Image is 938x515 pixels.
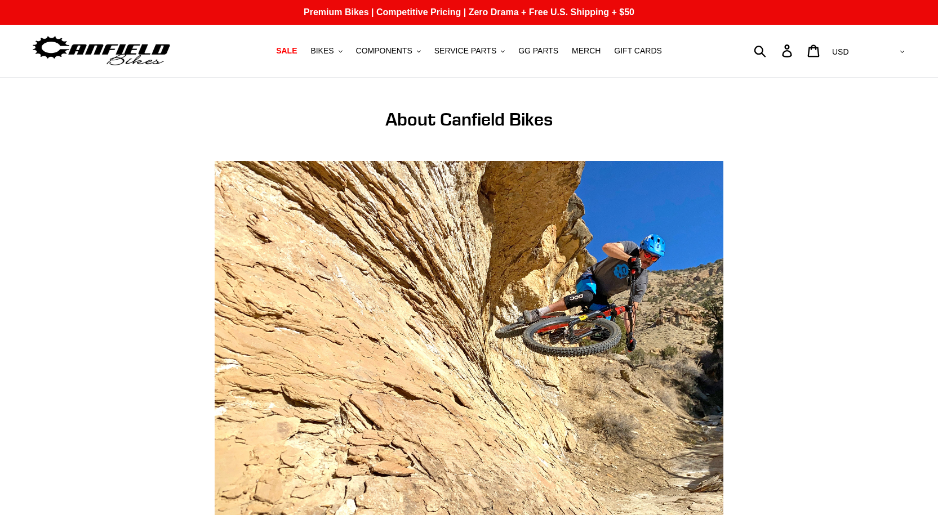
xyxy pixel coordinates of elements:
[356,46,412,56] span: COMPONENTS
[305,43,348,59] button: BIKES
[614,46,662,56] span: GIFT CARDS
[310,46,334,56] span: BIKES
[434,46,496,56] span: SERVICE PARTS
[513,43,564,59] a: GG PARTS
[429,43,510,59] button: SERVICE PARTS
[566,43,606,59] a: MERCH
[608,43,668,59] a: GIFT CARDS
[760,38,789,63] input: Search
[31,33,172,69] img: Canfield Bikes
[270,43,303,59] a: SALE
[350,43,426,59] button: COMPONENTS
[572,46,601,56] span: MERCH
[215,109,723,130] h1: About Canfield Bikes
[518,46,558,56] span: GG PARTS
[276,46,297,56] span: SALE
